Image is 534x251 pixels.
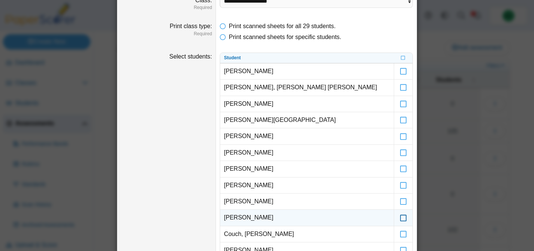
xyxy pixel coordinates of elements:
[220,177,394,194] td: [PERSON_NAME]
[220,145,394,161] td: [PERSON_NAME]
[220,63,394,80] td: [PERSON_NAME]
[220,226,394,242] td: Couch, [PERSON_NAME]
[169,53,212,60] label: Select students
[169,23,212,29] label: Print class type
[220,161,394,177] td: [PERSON_NAME]
[229,34,341,40] span: Print scanned sheets for specific students.
[121,31,212,37] dfn: Required
[220,80,394,96] td: [PERSON_NAME], [PERSON_NAME] [PERSON_NAME]
[229,23,336,29] span: Print scanned sheets for all 29 students.
[220,210,394,226] td: [PERSON_NAME]
[220,112,394,128] td: [PERSON_NAME][GEOGRAPHIC_DATA]
[220,53,394,63] th: Student
[220,194,394,210] td: [PERSON_NAME]
[220,96,394,112] td: [PERSON_NAME]
[121,5,212,11] dfn: Required
[220,128,394,144] td: [PERSON_NAME]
